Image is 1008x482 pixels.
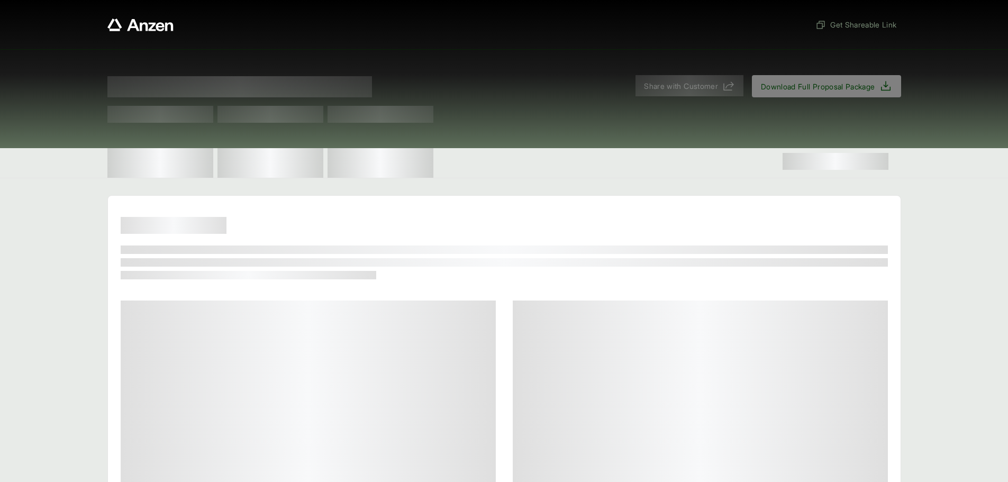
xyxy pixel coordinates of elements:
span: Test [328,106,433,123]
span: Test [217,106,323,123]
span: Test [107,106,213,123]
span: Get Shareable Link [815,19,896,30]
button: Get Shareable Link [811,15,901,34]
span: Proposal for [107,76,372,97]
span: Share with Customer [644,80,718,92]
a: Anzen website [107,19,174,31]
